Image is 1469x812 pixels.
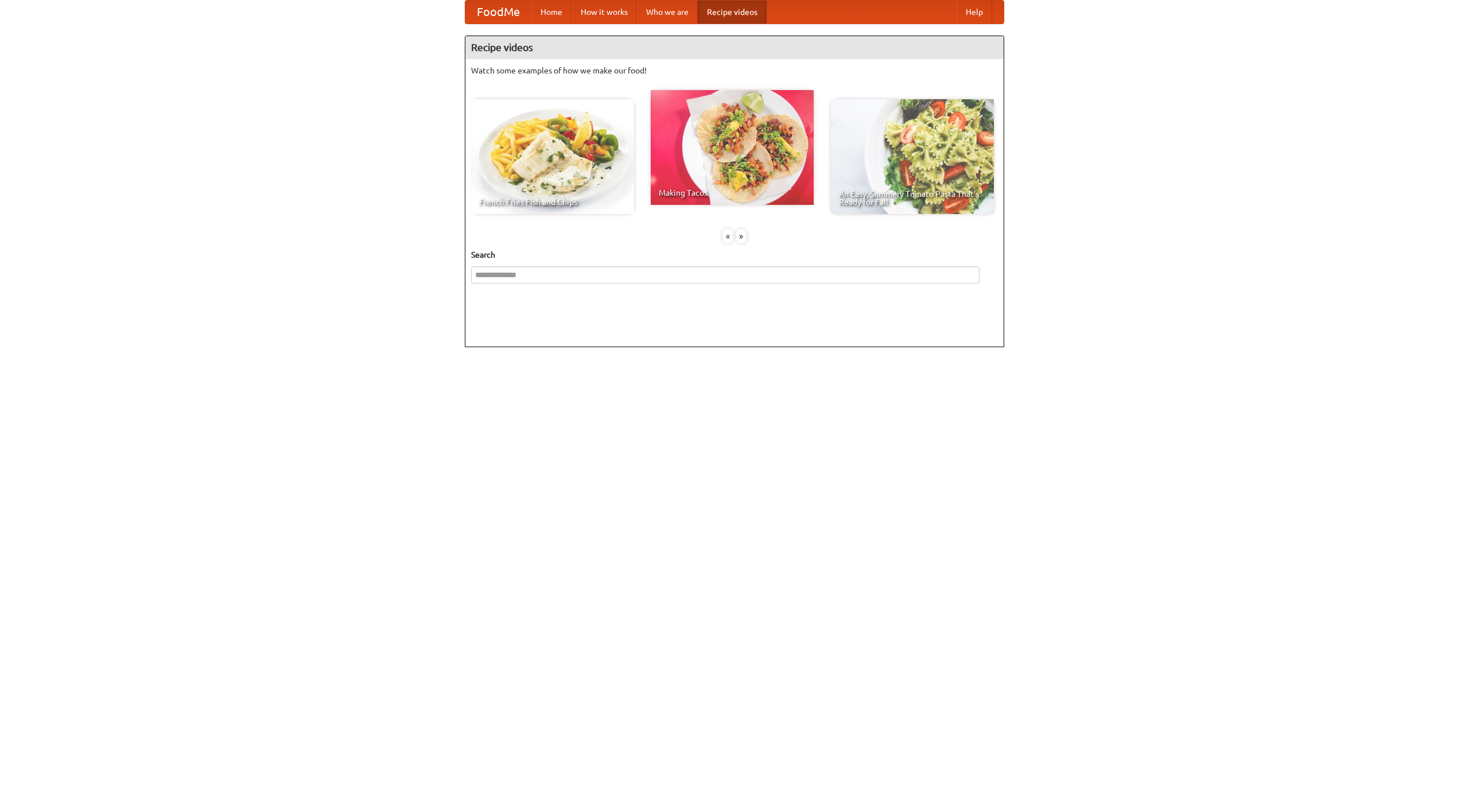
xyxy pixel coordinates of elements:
[831,99,994,214] a: An Easy, Summery Tomato Pasta That's Ready for Fall
[722,229,733,243] div: «
[651,90,814,205] a: Making Tacos
[839,190,986,206] span: An Easy, Summery Tomato Pasta That's Ready for Fall
[637,1,698,24] a: Who we are
[471,249,998,261] h5: Search
[479,198,626,206] span: French Fries Fish and Chips
[736,229,747,243] div: »
[465,1,531,24] a: FoodMe
[471,99,634,214] a: French Fries Fish and Chips
[465,36,1004,59] h4: Recipe videos
[471,65,998,76] p: Watch some examples of how we make our food!
[572,1,637,24] a: How it works
[531,1,572,24] a: Home
[659,189,806,197] span: Making Tacos
[698,1,767,24] a: Recipe videos
[957,1,992,24] a: Help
